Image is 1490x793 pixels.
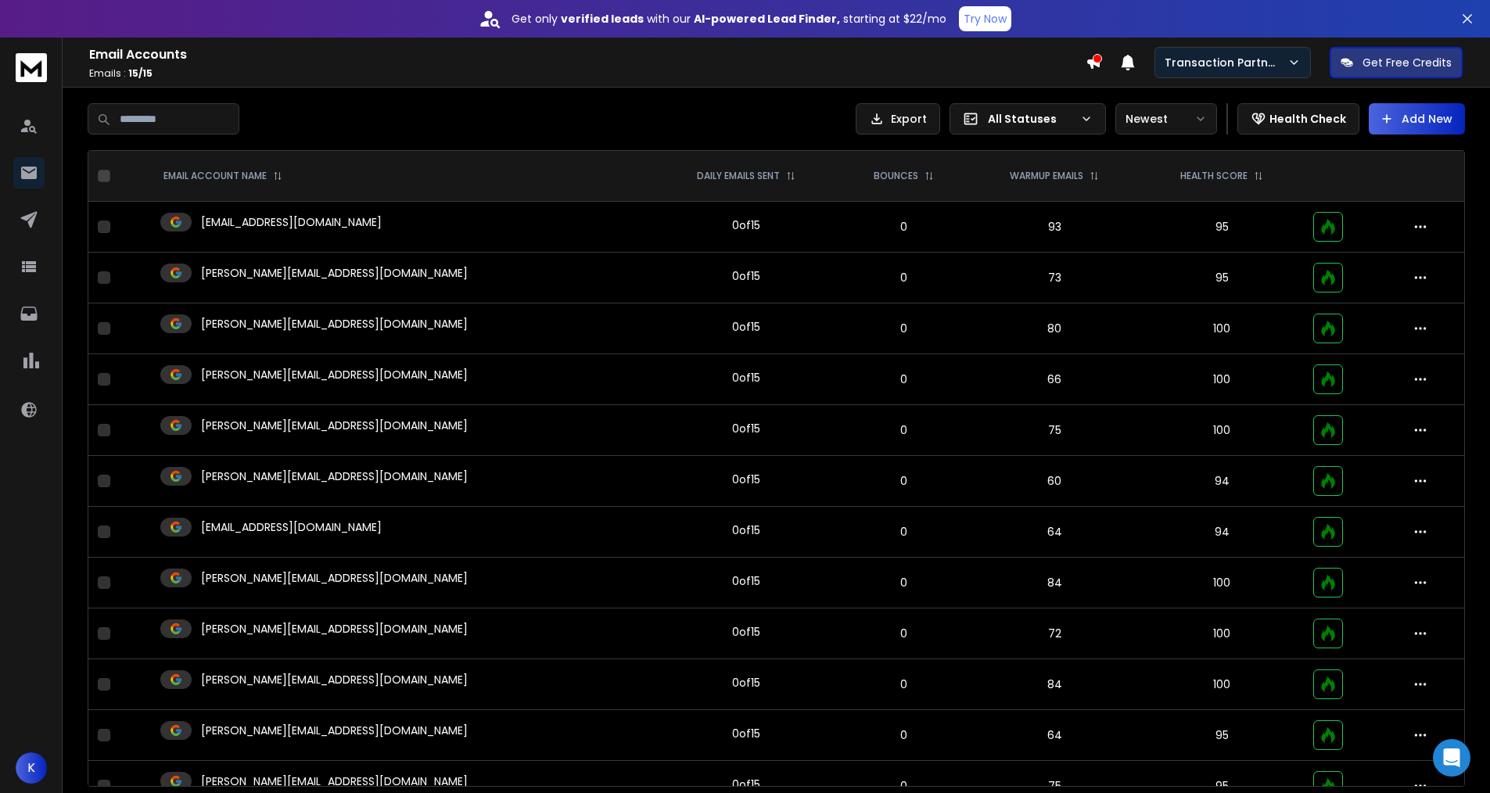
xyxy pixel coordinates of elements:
button: Newest [1115,103,1217,135]
td: 84 [968,558,1140,608]
p: Try Now [964,11,1007,27]
div: 0 of 15 [732,522,760,538]
p: Get only with our starting at $22/mo [512,11,946,27]
strong: AI-powered Lead Finder, [694,11,840,27]
button: Try Now [959,6,1011,31]
div: 0 of 15 [732,370,760,386]
td: 94 [1140,456,1303,507]
div: 0 of 15 [732,319,760,335]
button: Add New [1369,103,1465,135]
p: 0 [849,270,959,285]
p: Get Free Credits [1363,55,1452,70]
p: 0 [849,524,959,540]
p: HEALTH SCORE [1180,170,1248,182]
p: [EMAIL_ADDRESS][DOMAIN_NAME] [201,519,382,535]
div: 0 of 15 [732,217,760,233]
td: 93 [968,202,1140,253]
td: 100 [1140,558,1303,608]
p: All Statuses [988,111,1074,127]
p: 0 [849,676,959,692]
td: 100 [1140,303,1303,354]
p: [PERSON_NAME][EMAIL_ADDRESS][DOMAIN_NAME] [201,621,468,637]
button: Export [856,103,940,135]
td: 95 [1140,710,1303,761]
td: 66 [968,354,1140,405]
td: 64 [968,507,1140,558]
td: 94 [1140,507,1303,558]
p: BOUNCES [874,170,918,182]
p: 0 [849,727,959,743]
p: [PERSON_NAME][EMAIL_ADDRESS][DOMAIN_NAME] [201,418,468,433]
strong: verified leads [561,11,644,27]
p: Health Check [1269,111,1346,127]
span: 15 / 15 [128,66,153,80]
td: 95 [1140,253,1303,303]
td: 100 [1140,608,1303,659]
div: 0 of 15 [732,726,760,741]
div: Open Intercom Messenger [1433,739,1470,777]
td: 80 [968,303,1140,354]
p: WARMUP EMAILS [1010,170,1083,182]
button: K [16,752,47,784]
div: 0 of 15 [732,624,760,640]
td: 75 [968,405,1140,456]
img: logo [16,53,47,82]
td: 72 [968,608,1140,659]
h1: Email Accounts [89,45,1086,64]
p: [PERSON_NAME][EMAIL_ADDRESS][DOMAIN_NAME] [201,773,468,789]
p: 0 [849,473,959,489]
p: DAILY EMAILS SENT [697,170,780,182]
p: [PERSON_NAME][EMAIL_ADDRESS][DOMAIN_NAME] [201,723,468,738]
div: 0 of 15 [732,573,760,589]
td: 84 [968,659,1140,710]
p: 0 [849,219,959,235]
td: 64 [968,710,1140,761]
td: 100 [1140,354,1303,405]
p: 0 [849,371,959,387]
p: [PERSON_NAME][EMAIL_ADDRESS][DOMAIN_NAME] [201,570,468,586]
div: 0 of 15 [732,421,760,436]
p: Emails : [89,67,1086,80]
p: [PERSON_NAME][EMAIL_ADDRESS][DOMAIN_NAME] [201,316,468,332]
div: 0 of 15 [732,777,760,792]
td: 95 [1140,202,1303,253]
button: Get Free Credits [1330,47,1463,78]
p: Transaction Partner AG [1165,55,1287,70]
button: Health Check [1237,103,1359,135]
p: 0 [849,422,959,438]
p: 0 [849,626,959,641]
td: 73 [968,253,1140,303]
p: [PERSON_NAME][EMAIL_ADDRESS][DOMAIN_NAME] [201,468,468,484]
div: 0 of 15 [732,472,760,487]
p: 0 [849,575,959,590]
p: [PERSON_NAME][EMAIL_ADDRESS][DOMAIN_NAME] [201,265,468,281]
td: 100 [1140,405,1303,456]
div: EMAIL ACCOUNT NAME [163,170,282,182]
p: 0 [849,321,959,336]
td: 60 [968,456,1140,507]
div: 0 of 15 [732,675,760,691]
p: [EMAIL_ADDRESS][DOMAIN_NAME] [201,214,382,230]
div: 0 of 15 [732,268,760,284]
p: [PERSON_NAME][EMAIL_ADDRESS][DOMAIN_NAME] [201,672,468,687]
p: [PERSON_NAME][EMAIL_ADDRESS][DOMAIN_NAME] [201,367,468,382]
td: 100 [1140,659,1303,710]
